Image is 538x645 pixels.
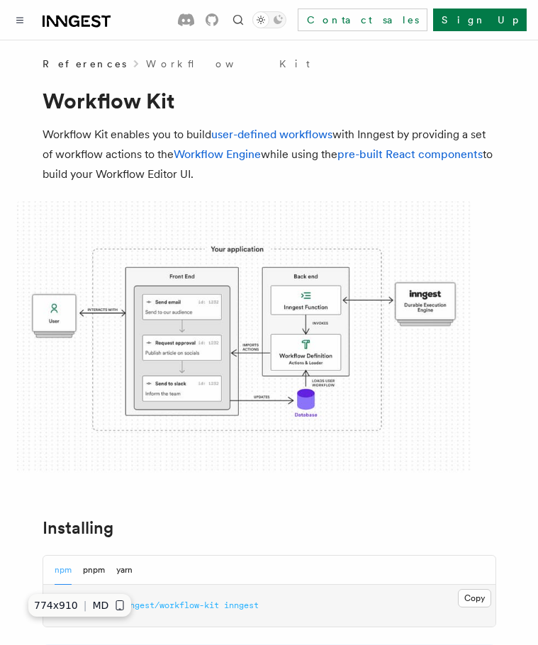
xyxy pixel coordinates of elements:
[146,57,310,71] a: Workflow Kit
[17,201,471,473] img: The Workflow Kit provides a Workflow Engine to compose workflow actions on the back end and a set...
[298,9,427,31] a: Contact sales
[116,556,133,585] button: yarn
[433,9,527,31] a: Sign Up
[230,11,247,28] button: Find something...
[337,147,483,161] a: pre-built React components
[11,11,28,28] button: Toggle navigation
[83,556,105,585] button: pnpm
[174,147,261,161] a: Workflow Engine
[458,589,491,607] button: Copy
[43,518,113,538] a: Installing
[43,125,496,184] p: Workflow Kit enables you to build with Inngest by providing a set of workflow actions to the whil...
[224,600,259,610] span: inngest
[211,128,332,141] a: user-defined workflows
[43,88,496,113] h1: Workflow Kit
[55,556,72,585] button: npm
[43,57,126,71] span: References
[115,600,219,610] span: @inngest/workflow-kit
[252,11,286,28] button: Toggle dark mode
